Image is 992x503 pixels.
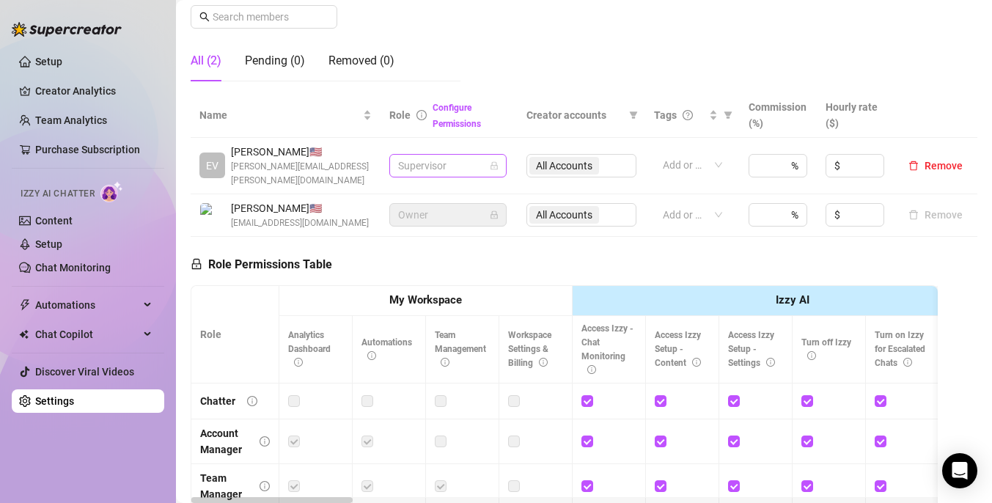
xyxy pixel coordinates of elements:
span: Access Izzy Setup - Settings [728,330,775,368]
a: Content [35,215,73,227]
div: Account Manager [200,425,248,458]
strong: My Workspace [389,293,462,306]
span: [PERSON_NAME] 🇺🇸 [231,200,369,216]
img: AI Chatter [100,181,123,202]
span: Access Izzy Setup - Content [655,330,701,368]
span: Name [199,107,360,123]
span: [PERSON_NAME] 🇺🇸 [231,144,372,160]
span: info-circle [416,110,427,120]
span: Supervisor [398,155,498,177]
input: Search members [213,9,317,25]
div: Removed (0) [328,52,394,70]
span: Chat Copilot [35,323,139,346]
span: Role [389,109,411,121]
span: info-circle [260,481,270,491]
div: Pending (0) [245,52,305,70]
th: Commission (%) [740,93,817,138]
span: filter [626,104,641,126]
span: filter [629,111,638,120]
th: Name [191,93,381,138]
a: Configure Permissions [433,103,481,129]
span: Remove [925,160,963,172]
span: lock [490,210,499,219]
span: info-circle [766,358,775,367]
span: info-circle [903,358,912,367]
span: Team Management [435,330,486,368]
span: Tags [654,107,677,123]
span: Workspace Settings & Billing [508,330,551,368]
img: Chat Copilot [19,329,29,339]
th: Role [191,286,279,383]
span: [EMAIL_ADDRESS][DOMAIN_NAME] [231,216,369,230]
span: info-circle [587,365,596,374]
span: Turn on Izzy for Escalated Chats [875,330,925,368]
span: info-circle [441,358,449,367]
a: Chat Monitoring [35,262,111,273]
span: search [199,12,210,22]
img: logo-BBDzfeDw.svg [12,22,122,37]
a: Setup [35,56,62,67]
span: lock [191,258,202,270]
a: Settings [35,395,74,407]
span: info-circle [692,358,701,367]
div: Chatter [200,393,235,409]
span: Owner [398,204,498,226]
span: info-circle [294,358,303,367]
div: Team Manager [200,470,248,502]
span: Analytics Dashboard [288,330,331,368]
span: filter [721,104,735,126]
a: Setup [35,238,62,250]
span: delete [908,161,919,171]
span: Turn off Izzy [801,337,851,361]
a: Purchase Subscription [35,144,140,155]
a: Team Analytics [35,114,107,126]
th: Hourly rate ($) [817,93,894,138]
span: info-circle [260,436,270,447]
span: Izzy AI Chatter [21,187,95,201]
span: info-circle [367,351,376,360]
span: Creator accounts [526,107,623,123]
span: thunderbolt [19,299,31,311]
span: lock [490,161,499,170]
span: Automations [35,293,139,317]
span: EV [206,158,218,174]
a: Discover Viral Videos [35,366,134,378]
span: question-circle [683,110,693,120]
div: Open Intercom Messenger [942,453,977,488]
span: info-circle [539,358,548,367]
span: info-circle [807,351,816,360]
a: Creator Analytics [35,79,153,103]
button: Remove [903,206,969,224]
span: Access Izzy - Chat Monitoring [581,323,633,375]
span: [PERSON_NAME][EMAIL_ADDRESS][PERSON_NAME][DOMAIN_NAME] [231,160,372,188]
img: Ava Willow [200,203,224,227]
h5: Role Permissions Table [191,256,332,273]
strong: Izzy AI [776,293,809,306]
div: All (2) [191,52,221,70]
button: Remove [903,157,969,175]
span: filter [724,111,732,120]
span: Automations [361,337,412,361]
span: info-circle [247,396,257,406]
